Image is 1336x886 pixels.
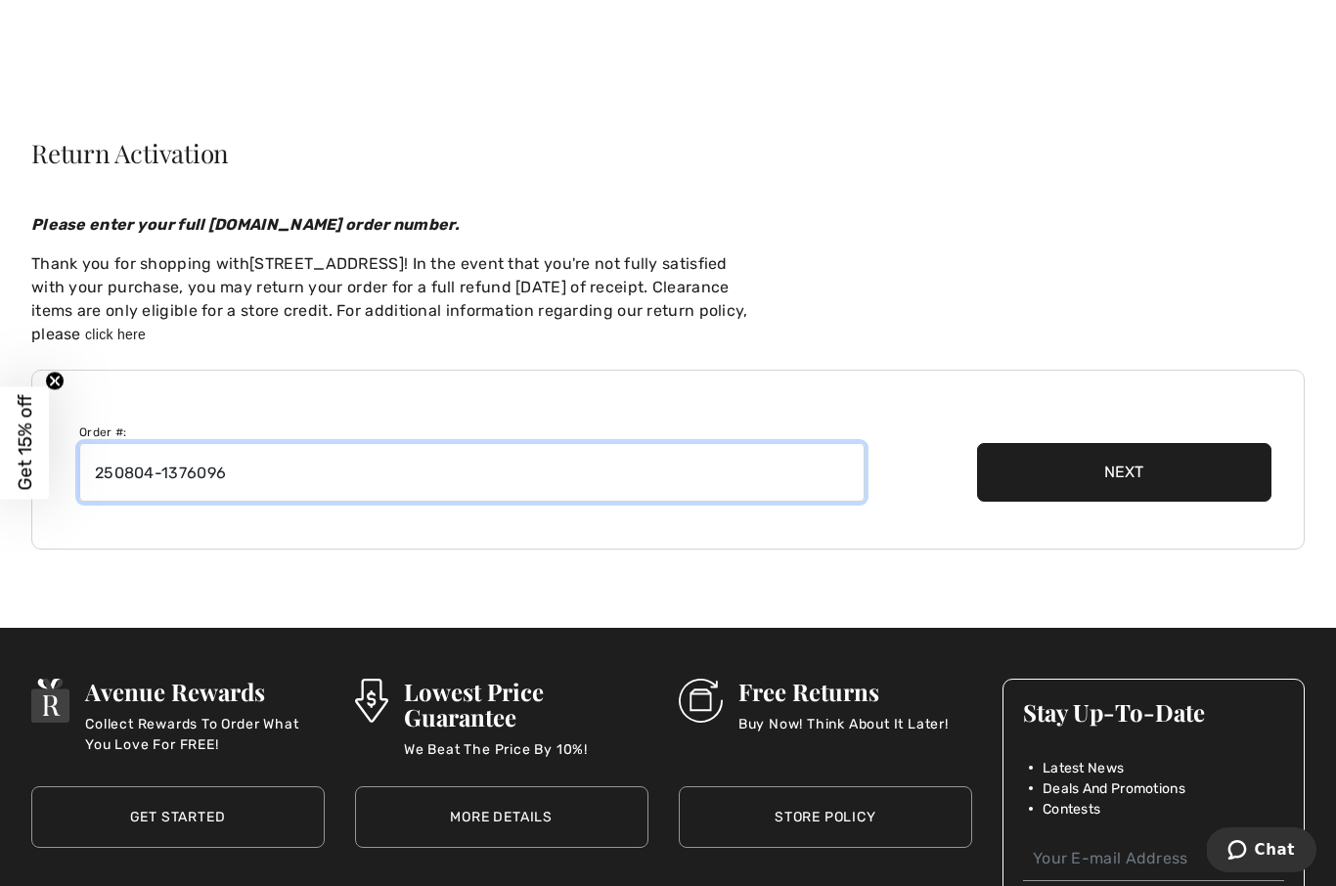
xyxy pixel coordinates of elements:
iframe: Opens a widget where you can chat to one of our agents [1207,827,1316,876]
span: Contests [1043,799,1100,820]
h3: Free Returns [738,679,949,704]
img: Avenue Rewards [31,679,70,723]
span: Get 15% off [14,395,36,491]
img: Free Returns [679,679,723,723]
input: Format: XXXXXX-XXXXXX [79,443,865,502]
h3: Stay Up-To-Date [1023,699,1285,725]
span: Thank you for shopping with [31,254,249,273]
a: More Details [355,786,648,848]
h1: Return Activation [31,141,1305,166]
p: Collect Rewards To Order What You Love For FREE! [85,714,324,753]
label: Order #: [79,423,126,441]
span: Deals And Promotions [1043,778,1185,799]
img: Lowest Price Guarantee [355,679,388,723]
a: Get Started [31,786,325,848]
a: Store Policy [679,786,972,848]
h3: Avenue Rewards [85,679,324,704]
a: [STREET_ADDRESS] [249,254,404,273]
p: Buy Now! Think About It Later! [738,714,949,753]
h3: Lowest Price Guarantee [404,679,648,730]
input: Your E-mail Address [1023,837,1285,881]
p: We Beat The Price By 10%! [404,739,648,778]
button: Next [977,443,1271,502]
span: Latest News [1043,758,1124,778]
em: Please enter your full [DOMAIN_NAME] order number. [31,215,460,234]
button: Close teaser [45,372,65,391]
a: click here [85,327,146,342]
